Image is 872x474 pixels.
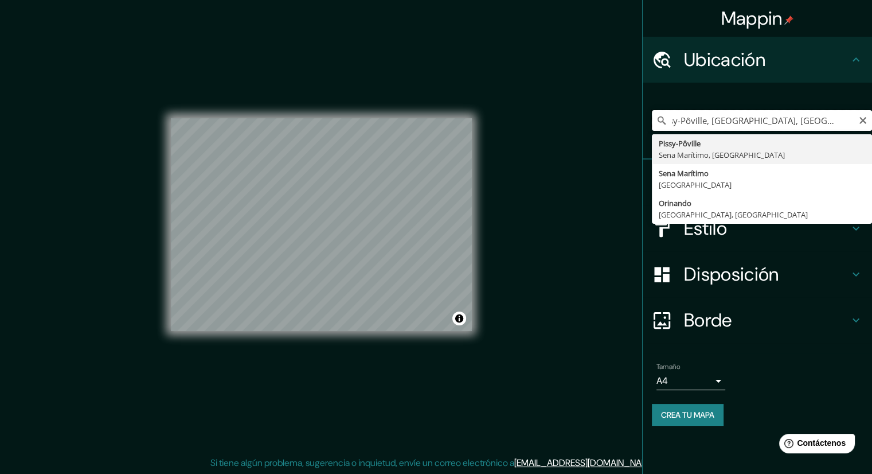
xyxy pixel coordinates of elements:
font: A4 [656,375,668,387]
font: [GEOGRAPHIC_DATA] [659,180,732,190]
a: [EMAIL_ADDRESS][DOMAIN_NAME] [514,457,656,469]
font: Disposición [684,262,779,286]
button: Claro [858,114,867,125]
font: Estilo [684,216,727,240]
div: Estilo [643,205,872,251]
font: Orinando [659,198,691,208]
font: Sena Marítimo [659,168,709,178]
iframe: Lanzador de widgets de ayuda [770,429,859,461]
div: Borde [643,297,872,343]
img: pin-icon.png [784,15,793,25]
font: Ubicación [684,48,765,72]
font: Si tiene algún problema, sugerencia o inquietud, envíe un correo electrónico a [210,457,514,469]
canvas: Mapa [171,118,472,331]
font: Sena Marítimo, [GEOGRAPHIC_DATA] [659,150,785,160]
input: Elige tu ciudad o zona [652,110,872,131]
font: Crea tu mapa [661,410,714,420]
font: [GEOGRAPHIC_DATA], [GEOGRAPHIC_DATA] [659,209,808,220]
font: Pissy-Pôville [659,138,701,149]
button: Activar o desactivar atribución [452,312,466,325]
div: Patas [643,160,872,205]
font: Mappin [721,6,783,30]
div: Ubicación [643,37,872,83]
div: A4 [656,372,725,390]
font: Tamaño [656,362,680,371]
font: Borde [684,308,732,332]
div: Disposición [643,251,872,297]
button: Crea tu mapa [652,404,724,426]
